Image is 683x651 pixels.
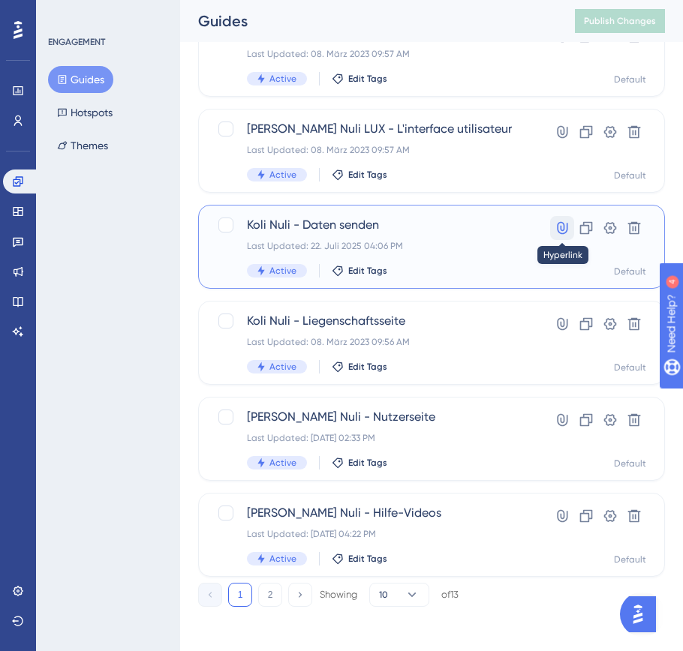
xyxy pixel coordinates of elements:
[348,169,387,181] span: Edit Tags
[614,361,646,373] div: Default
[228,583,252,607] button: 1
[247,120,512,138] span: [PERSON_NAME] Nuli LUX - L'interface utilisateur
[620,592,665,637] iframe: UserGuiding AI Assistant Launcher
[247,504,496,522] span: [PERSON_NAME] Nuli - Hilfe-Videos
[269,457,296,469] span: Active
[269,265,296,277] span: Active
[48,99,122,126] button: Hotspots
[269,73,296,85] span: Active
[247,144,512,156] div: Last Updated: 08. März 2023 09:57 AM
[247,48,496,60] div: Last Updated: 08. März 2023 09:57 AM
[269,169,296,181] span: Active
[575,9,665,33] button: Publish Changes
[614,457,646,469] div: Default
[348,265,387,277] span: Edit Tags
[614,265,646,277] div: Default
[332,169,387,181] button: Edit Tags
[247,408,496,426] span: [PERSON_NAME] Nuli - Nutzerseite
[348,73,387,85] span: Edit Tags
[269,553,296,565] span: Active
[584,15,656,27] span: Publish Changes
[48,36,105,48] div: ENGAGEMENT
[369,583,429,607] button: 10
[379,589,388,601] span: 10
[320,588,357,601] div: Showing
[348,553,387,565] span: Edit Tags
[348,361,387,373] span: Edit Tags
[332,553,387,565] button: Edit Tags
[247,312,496,330] span: Koli Nuli - Liegenschaftsseite
[332,265,387,277] button: Edit Tags
[48,66,113,93] button: Guides
[247,240,496,252] div: Last Updated: 22. Juli 2025 04:06 PM
[269,361,296,373] span: Active
[332,361,387,373] button: Edit Tags
[198,10,537,31] div: Guides
[614,553,646,565] div: Default
[48,132,117,159] button: Themes
[332,457,387,469] button: Edit Tags
[104,7,109,19] div: 4
[614,73,646,85] div: Default
[35,4,94,22] span: Need Help?
[247,528,496,540] div: Last Updated: [DATE] 04:22 PM
[247,216,496,234] span: Koli Nuli - Daten senden
[348,457,387,469] span: Edit Tags
[258,583,282,607] button: 2
[247,336,496,348] div: Last Updated: 08. März 2023 09:56 AM
[614,169,646,181] div: Default
[332,73,387,85] button: Edit Tags
[441,588,459,601] div: of 13
[247,432,496,444] div: Last Updated: [DATE] 02:33 PM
